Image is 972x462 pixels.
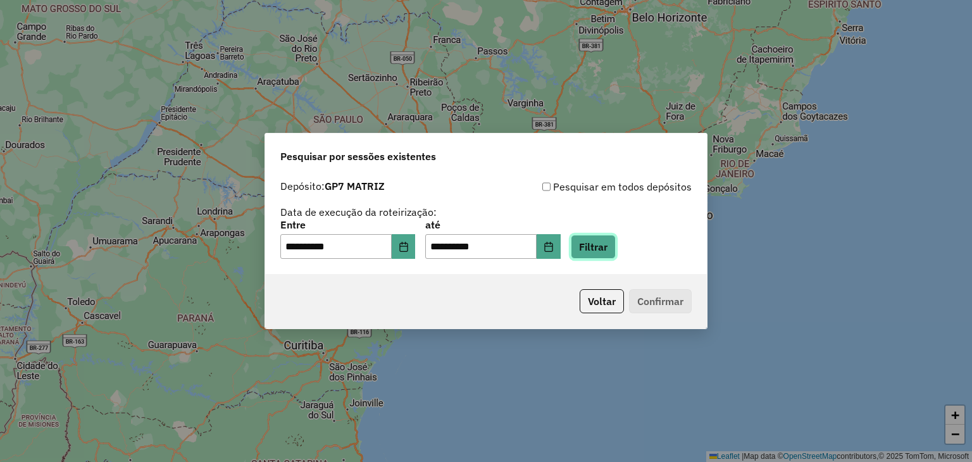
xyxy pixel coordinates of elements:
[571,235,616,259] button: Filtrar
[325,180,385,192] strong: GP7 MATRIZ
[537,234,561,259] button: Choose Date
[486,179,692,194] div: Pesquisar em todos depósitos
[280,204,437,220] label: Data de execução da roteirização:
[280,217,415,232] label: Entre
[425,217,560,232] label: até
[280,178,385,194] label: Depósito:
[280,149,436,164] span: Pesquisar por sessões existentes
[580,289,624,313] button: Voltar
[392,234,416,259] button: Choose Date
